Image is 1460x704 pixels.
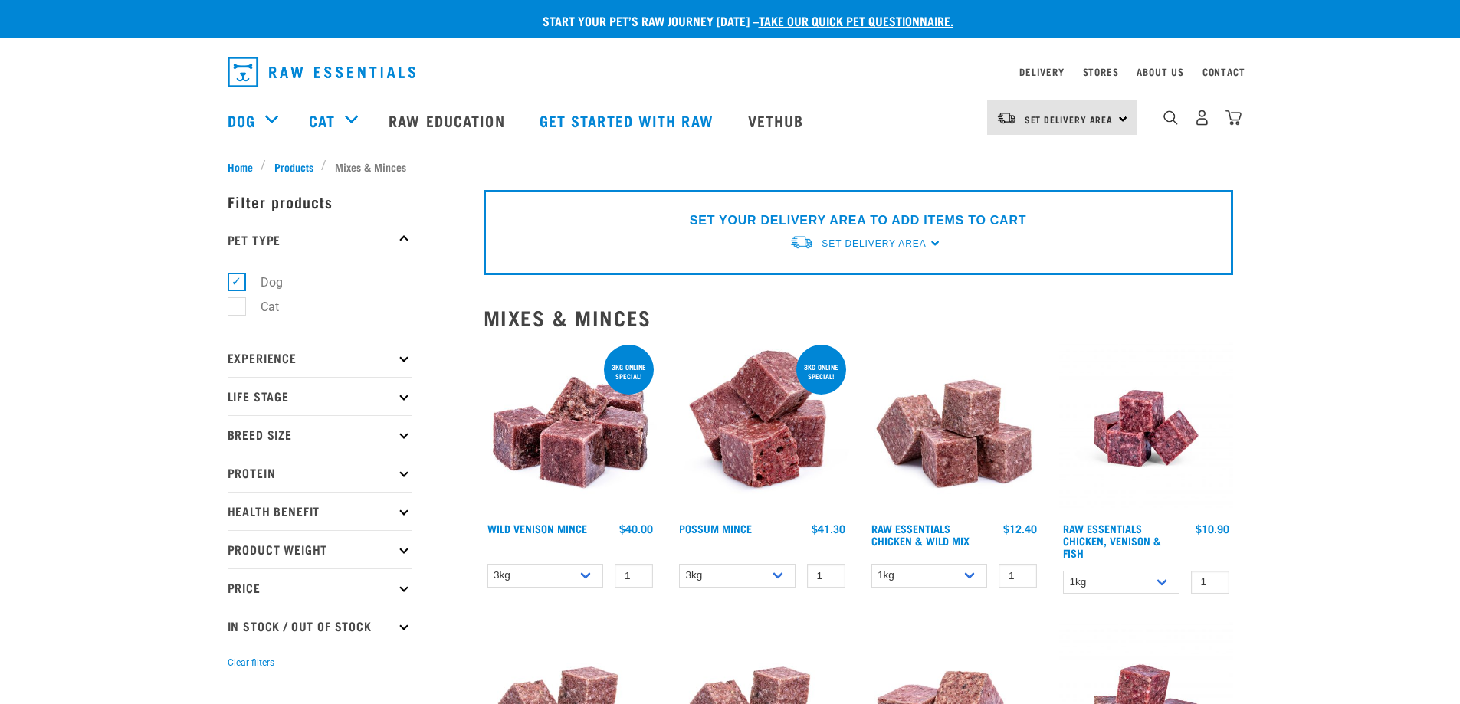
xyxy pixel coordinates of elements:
a: Delivery [1019,69,1064,74]
a: Stores [1083,69,1119,74]
img: home-icon-1@2x.png [1163,110,1178,125]
a: Home [228,159,261,175]
p: Breed Size [228,415,412,454]
h2: Mixes & Minces [484,306,1233,329]
input: 1 [807,564,845,588]
a: Possum Mince [679,526,752,531]
p: Pet Type [228,221,412,259]
a: Products [266,159,321,175]
nav: breadcrumbs [228,159,1233,175]
p: Filter products [228,182,412,221]
img: van-moving.png [789,234,814,250]
a: Contact [1202,69,1245,74]
a: About Us [1137,69,1183,74]
label: Dog [236,273,289,292]
img: Raw Essentials Logo [228,57,415,87]
div: $40.00 [619,522,653,535]
p: Health Benefit [228,492,412,530]
img: Chicken Venison mix 1655 [1059,342,1233,516]
div: 3kg online special! [796,355,846,388]
span: Products [274,159,313,175]
input: 1 [1191,571,1229,594]
input: 1 [999,564,1037,588]
span: Set Delivery Area [822,238,926,249]
a: Vethub [733,90,823,151]
div: $12.40 [1003,522,1037,535]
nav: dropdown navigation [215,51,1245,93]
p: Experience [228,339,412,377]
a: Raw Education [373,90,523,151]
span: Set Delivery Area [1025,116,1114,122]
a: take our quick pet questionnaire. [759,17,953,24]
a: Get started with Raw [524,90,733,151]
p: In Stock / Out Of Stock [228,607,412,645]
img: user.png [1194,110,1210,126]
p: Life Stage [228,377,412,415]
a: Raw Essentials Chicken, Venison & Fish [1063,526,1161,555]
a: Cat [309,109,335,132]
div: $10.90 [1196,522,1229,535]
div: 3kg online special! [604,355,654,388]
a: Wild Venison Mince [487,526,587,531]
img: Pile Of Cubed Wild Venison Mince For Pets [484,342,658,516]
div: $41.30 [812,522,845,535]
img: home-icon@2x.png [1225,110,1242,126]
p: SET YOUR DELIVERY AREA TO ADD ITEMS TO CART [690,211,1026,230]
button: Clear filters [228,656,274,670]
label: Cat [236,297,285,316]
img: 1102 Possum Mince 01 [675,342,849,516]
a: Raw Essentials Chicken & Wild Mix [871,526,970,543]
input: 1 [615,564,653,588]
p: Price [228,568,412,607]
p: Product Weight [228,530,412,568]
a: Dog [228,109,255,132]
span: Home [228,159,253,175]
img: Pile Of Cubed Chicken Wild Meat Mix [868,342,1042,516]
p: Protein [228,454,412,492]
img: van-moving.png [996,111,1017,125]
